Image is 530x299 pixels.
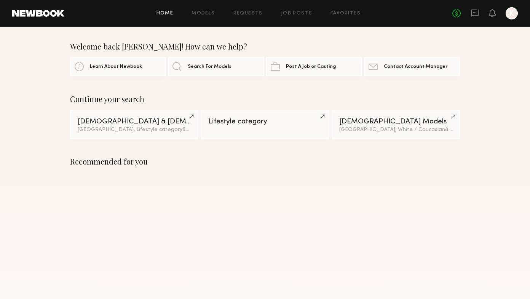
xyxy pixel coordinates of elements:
a: Requests [233,11,263,16]
a: [DEMOGRAPHIC_DATA] Models[GEOGRAPHIC_DATA], White / Caucasian&7other filters [332,110,460,139]
div: [GEOGRAPHIC_DATA], Lifestyle category [78,127,191,133]
span: & 7 other filter s [445,127,481,132]
span: Search For Models [188,64,231,69]
a: Search For Models [168,57,264,76]
span: Contact Account Manager [384,64,447,69]
div: Welcome back [PERSON_NAME]! How can we help? [70,42,460,51]
span: Learn About Newbook [90,64,142,69]
div: [DEMOGRAPHIC_DATA] Models [339,118,452,125]
a: Job Posts [281,11,313,16]
a: Lifestyle category [201,110,329,139]
a: Contact Account Manager [364,57,460,76]
a: Learn About Newbook [70,57,166,76]
a: Post A Job or Casting [266,57,362,76]
a: Home [156,11,174,16]
div: [DEMOGRAPHIC_DATA] & [DEMOGRAPHIC_DATA] Models [78,118,191,125]
div: [GEOGRAPHIC_DATA], White / Caucasian [339,127,452,133]
a: Models [192,11,215,16]
a: [DEMOGRAPHIC_DATA] & [DEMOGRAPHIC_DATA] Models[GEOGRAPHIC_DATA], Lifestyle category&4other filters [70,110,198,139]
div: Continue your search [70,94,460,104]
a: K [506,7,518,19]
span: & 4 other filter s [182,127,219,132]
div: Recommended for you [70,157,460,166]
div: Lifestyle category [208,118,321,125]
span: Post A Job or Casting [286,64,336,69]
a: Favorites [330,11,361,16]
